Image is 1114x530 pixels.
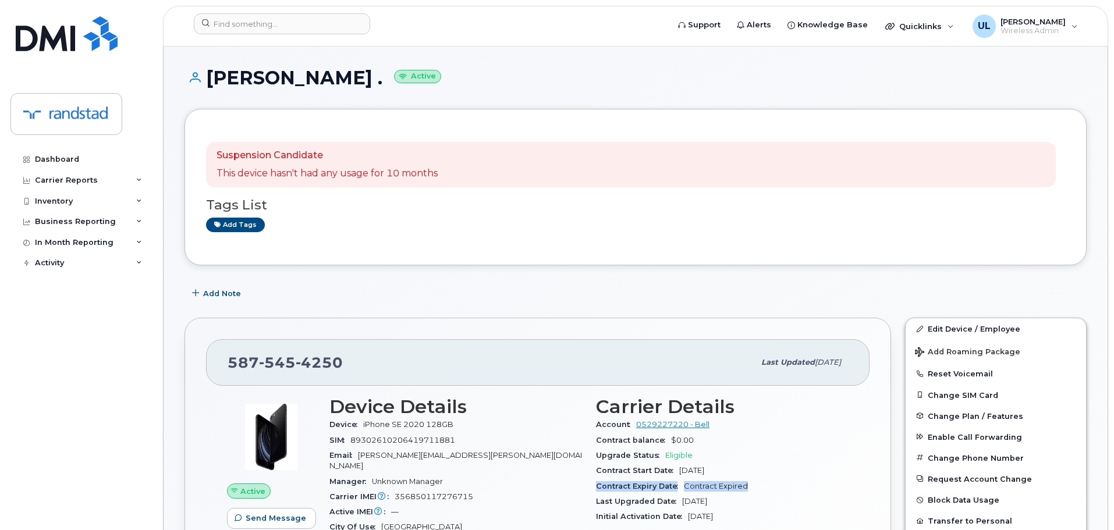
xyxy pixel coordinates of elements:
[596,466,679,475] span: Contract Start Date
[596,451,665,460] span: Upgrade Status
[329,492,395,501] span: Carrier IMEI
[185,67,1087,88] h1: [PERSON_NAME] .
[228,354,343,371] span: 587
[596,396,849,417] h3: Carrier Details
[329,477,372,486] span: Manager
[679,466,704,475] span: [DATE]
[928,411,1023,420] span: Change Plan / Features
[206,218,265,232] a: Add tags
[217,149,438,162] p: Suspension Candidate
[246,513,306,524] span: Send Message
[596,436,671,444] span: Contract balance
[906,318,1086,339] a: Edit Device / Employee
[203,288,241,299] span: Add Note
[259,354,296,371] span: 545
[906,447,1086,468] button: Change Phone Number
[906,468,1086,489] button: Request Account Change
[296,354,343,371] span: 4250
[329,507,391,516] span: Active IMEI
[329,396,582,417] h3: Device Details
[394,70,441,83] small: Active
[906,385,1086,405] button: Change SIM Card
[761,358,815,367] span: Last updated
[329,420,363,429] span: Device
[206,198,1065,212] h3: Tags List
[236,402,306,472] img: image20231002-3703462-2fle3a.jpeg
[636,420,709,429] a: 0529227220 - Bell
[240,486,265,497] span: Active
[906,489,1086,510] button: Block Data Usage
[185,283,251,304] button: Add Note
[688,512,713,521] span: [DATE]
[928,432,1022,441] span: Enable Call Forwarding
[596,420,636,429] span: Account
[596,512,688,521] span: Initial Activation Date
[217,167,438,180] p: This device hasn't had any usage for 10 months
[596,497,682,506] span: Last Upgraded Date
[227,508,316,529] button: Send Message
[915,347,1020,358] span: Add Roaming Package
[329,451,358,460] span: Email
[329,436,350,444] span: SIM
[906,363,1086,384] button: Reset Voicemail
[684,482,748,490] span: Contract Expired
[391,507,399,516] span: —
[682,497,707,506] span: [DATE]
[665,451,693,460] span: Eligible
[363,420,453,429] span: iPhone SE 2020 128GB
[906,405,1086,426] button: Change Plan / Features
[906,426,1086,447] button: Enable Call Forwarding
[906,339,1086,363] button: Add Roaming Package
[395,492,473,501] span: 356850117276715
[350,436,455,444] span: 89302610206419711881
[329,451,582,470] span: [PERSON_NAME][EMAIL_ADDRESS][PERSON_NAME][DOMAIN_NAME]
[596,482,684,490] span: Contract Expiry Date
[815,358,841,367] span: [DATE]
[372,477,443,486] span: Unknown Manager
[671,436,694,444] span: $0.00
